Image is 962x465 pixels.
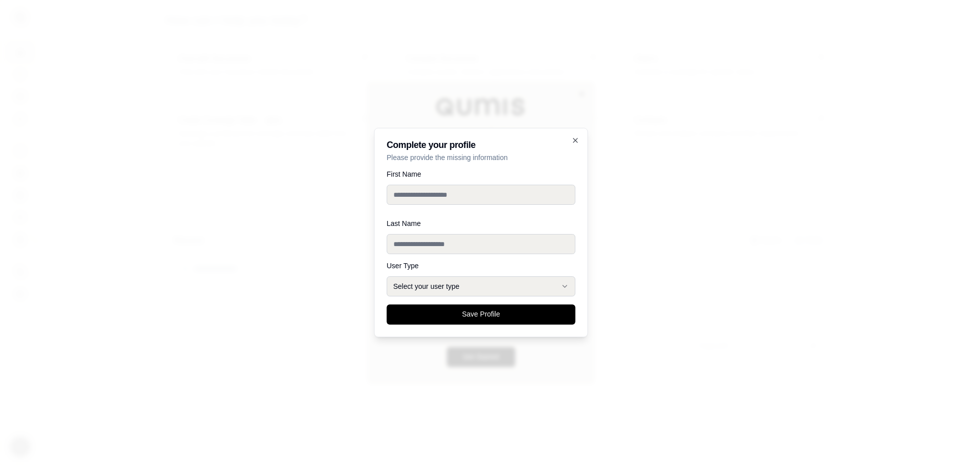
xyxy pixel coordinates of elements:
p: Please provide the missing information [387,152,576,163]
label: First Name [387,171,576,178]
label: User Type [387,262,576,269]
label: Last Name [387,220,576,227]
button: Save Profile [387,304,576,325]
h2: Complete your profile [387,140,576,149]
